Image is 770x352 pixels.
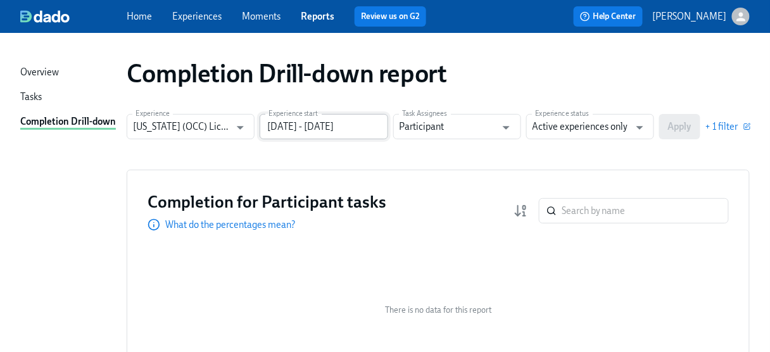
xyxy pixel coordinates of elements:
a: Completion Drill-down [20,115,117,130]
button: Open [630,118,650,137]
button: Open [496,118,516,137]
div: Overview [20,66,59,80]
img: dado [20,10,70,23]
a: Overview [20,66,117,80]
span: Help Center [580,10,636,23]
p: [PERSON_NAME] [653,10,727,23]
button: + 1 filter [705,120,750,133]
input: Search by name [562,198,729,223]
a: Tasks [20,91,117,105]
a: Moments [242,11,281,22]
button: Review us on G2 [355,6,426,27]
a: Experiences [172,11,222,22]
svg: Completion rate (low to high) [514,203,529,218]
button: Help Center [574,6,643,27]
a: dado [20,10,127,23]
a: Review us on G2 [361,10,420,23]
button: [PERSON_NAME] [653,8,750,25]
span: There is no data for this report [385,304,491,316]
h3: Completion for Participant tasks [148,191,386,213]
a: Home [127,11,152,22]
h1: Completion Drill-down report [127,58,447,89]
div: Tasks [20,91,42,105]
p: What do the percentages mean? [165,218,295,231]
a: Reports [301,11,334,22]
button: Open [230,118,250,137]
